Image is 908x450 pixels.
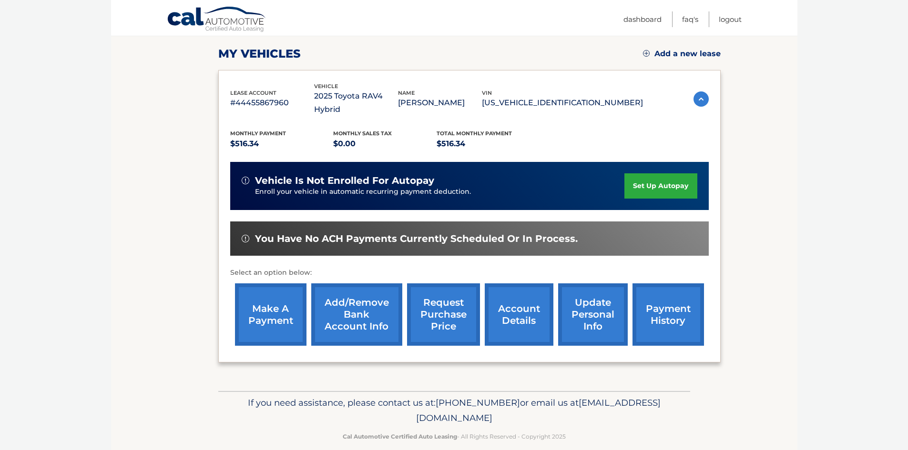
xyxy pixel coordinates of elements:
[230,267,709,279] p: Select an option below:
[224,431,684,441] p: - All Rights Reserved - Copyright 2025
[398,90,415,96] span: name
[224,395,684,426] p: If you need assistance, please contact us at: or email us at
[230,130,286,137] span: Monthly Payment
[242,235,249,242] img: alert-white.svg
[343,433,457,440] strong: Cal Automotive Certified Auto Leasing
[218,47,301,61] h2: my vehicles
[694,91,709,107] img: accordion-active.svg
[643,50,650,57] img: add.svg
[558,283,628,346] a: update personal info
[230,137,334,150] p: $516.34
[255,187,625,197] p: Enroll your vehicle in automatic recurring payment deduction.
[398,96,482,110] p: [PERSON_NAME]
[230,90,276,96] span: lease account
[235,283,306,346] a: make a payment
[485,283,553,346] a: account details
[416,397,661,423] span: [EMAIL_ADDRESS][DOMAIN_NAME]
[311,283,402,346] a: Add/Remove bank account info
[436,397,520,408] span: [PHONE_NUMBER]
[314,90,398,116] p: 2025 Toyota RAV4 Hybrid
[643,49,721,59] a: Add a new lease
[633,283,704,346] a: payment history
[407,283,480,346] a: request purchase price
[437,137,540,150] p: $516.34
[482,96,643,110] p: [US_VEHICLE_IDENTIFICATION_NUMBER]
[333,130,392,137] span: Monthly sales Tax
[230,96,314,110] p: #44455867960
[242,177,249,184] img: alert-white.svg
[719,11,742,27] a: Logout
[333,137,437,150] p: $0.00
[682,11,698,27] a: FAQ's
[255,175,434,187] span: vehicle is not enrolled for autopay
[482,90,492,96] span: vin
[255,233,578,245] span: You have no ACH payments currently scheduled or in process.
[437,130,512,137] span: Total Monthly Payment
[314,83,338,90] span: vehicle
[624,173,697,199] a: set up autopay
[623,11,662,27] a: Dashboard
[167,6,267,34] a: Cal Automotive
